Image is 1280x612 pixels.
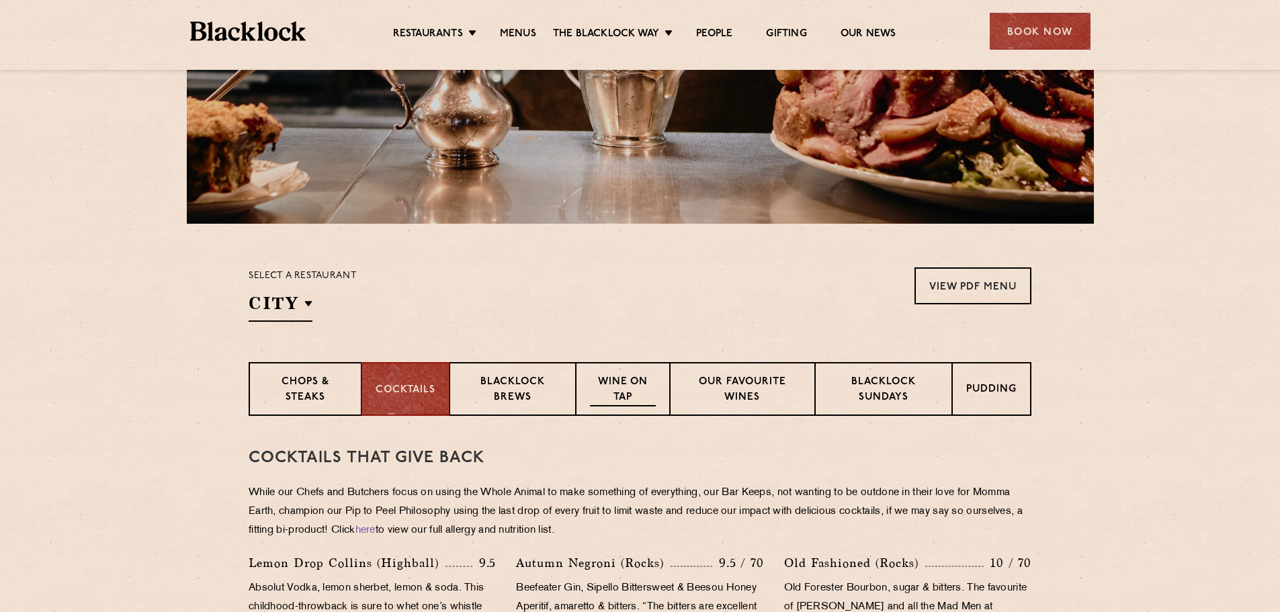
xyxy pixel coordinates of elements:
a: People [696,28,732,42]
p: While our Chefs and Butchers focus on using the Whole Animal to make something of everything, our... [249,484,1031,540]
img: BL_Textured_Logo-footer-cropped.svg [190,21,306,41]
a: here [355,525,376,535]
a: View PDF Menu [914,267,1031,304]
p: 9.5 / 70 [712,554,764,572]
p: 10 / 70 [984,554,1031,572]
a: Restaurants [393,28,463,42]
a: Menus [500,28,536,42]
p: Wine on Tap [590,375,656,406]
a: Our News [841,28,896,42]
p: Blacklock Brews [464,375,562,406]
p: Chops & Steaks [263,375,347,406]
a: The Blacklock Way [553,28,659,42]
p: 9.5 [472,554,497,572]
p: Autumn Negroni (Rocks) [516,554,671,572]
p: Old Fashioned (Rocks) [784,554,925,572]
p: Blacklock Sundays [829,375,938,406]
h2: City [249,292,312,322]
h3: Cocktails That Give Back [249,449,1031,467]
p: Select a restaurant [249,267,357,285]
p: Pudding [966,382,1017,399]
p: Lemon Drop Collins (Highball) [249,554,445,572]
div: Book Now [990,13,1091,50]
p: Our favourite wines [684,375,800,406]
p: Cocktails [376,383,435,398]
a: Gifting [766,28,806,42]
